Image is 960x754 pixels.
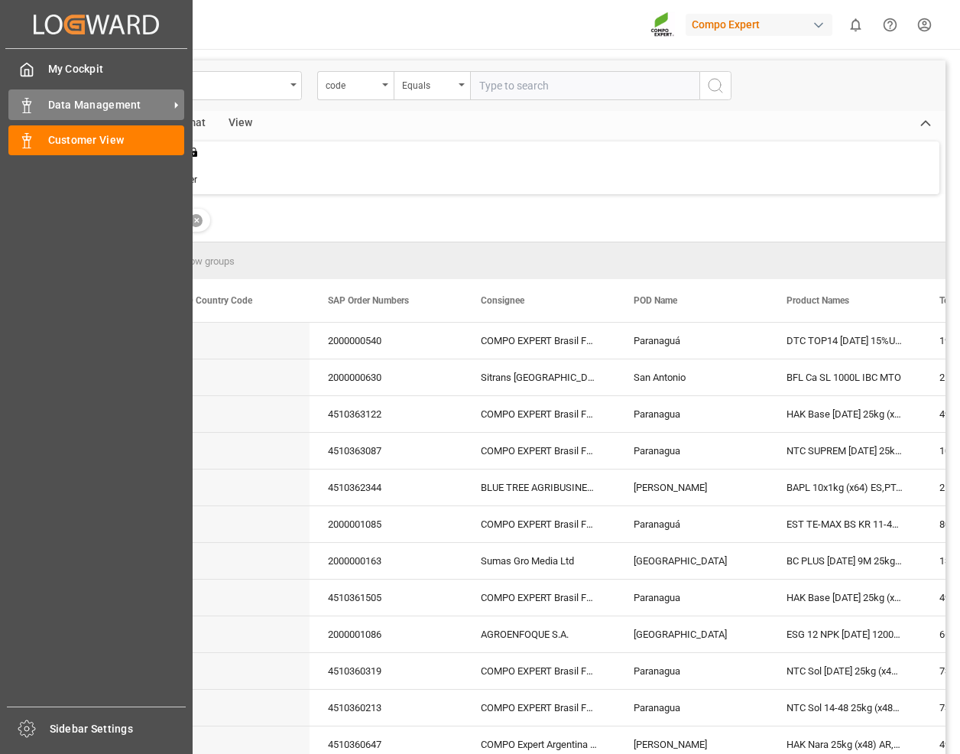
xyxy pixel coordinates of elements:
[462,653,615,689] div: COMPO EXPERT Brasil Fert. Ltda
[462,543,615,579] div: Sumas Gro Media Ltd
[50,721,186,737] span: Sidebar Settings
[615,653,768,689] div: Paranagua
[48,132,185,148] span: Customer View
[175,295,252,306] span: POD Country Code
[8,125,184,155] a: Customer View
[310,433,462,469] div: 4510363087
[157,396,310,432] div: BR
[615,359,768,395] div: San Antonio
[615,690,768,726] div: Paranagua
[310,690,462,726] div: 4510360213
[310,580,462,616] div: 4510361505
[402,75,454,93] div: Equals
[462,396,615,432] div: COMPO EXPERT Brasil Fert. Ltda
[310,616,462,652] div: 2000001086
[873,8,907,42] button: Help Center
[157,323,310,359] div: BR
[310,653,462,689] div: 4510360319
[157,616,310,652] div: UY
[786,295,849,306] span: Product Names
[157,690,310,726] div: BR
[768,506,921,542] div: EST TE-MAX BS KR 11-48 1000kg BB
[462,359,615,395] div: Sitrans [GEOGRAPHIC_DATA]
[615,396,768,432] div: Paranagua
[615,470,768,505] div: [PERSON_NAME]
[481,295,524,306] span: Consignee
[190,214,203,227] div: ✕
[768,470,921,505] div: BAPL 10x1kg (x64) ES,PT,IT;HAK Base 25kg (x48) ES,PT,AR,FR,IT MSE;[PERSON_NAME] 13-40-13 25kg (x4...
[48,61,185,77] span: My Cockpit
[615,580,768,616] div: Paranagua
[838,8,873,42] button: show 0 new notifications
[634,295,677,306] span: POD Name
[615,543,768,579] div: [GEOGRAPHIC_DATA]
[768,433,921,469] div: NTC SUPREM [DATE] 25kg (x42) INT MTO
[310,359,462,395] div: 2000000630
[615,323,768,359] div: Paranaguá
[157,470,310,505] div: PY
[462,433,615,469] div: COMPO EXPERT Brasil Fert. Ltda
[310,470,462,505] div: 4510362344
[310,396,462,432] div: 4510363122
[157,506,310,542] div: BR
[157,580,310,616] div: BR
[8,54,184,84] a: My Cockpit
[462,616,615,652] div: AGROENFOQUE S.A.
[394,71,470,100] button: open menu
[462,323,615,359] div: COMPO EXPERT Brasil Fert. Ltda, CE_BRASIL
[157,433,310,469] div: BR
[686,10,838,39] button: Compo Expert
[157,543,310,579] div: CA
[768,396,921,432] div: HAK Base [DATE] 25kg (x48) BR
[462,690,615,726] div: COMPO EXPERT Brasil Fert. Ltda
[768,543,921,579] div: BC PLUS [DATE] 9M 25kg (x42) WW BC PLUS [DATE] 6M 25kg (x42) INT BC PLUS [DATE] 12M 25kg (x42) IN...
[615,616,768,652] div: [GEOGRAPHIC_DATA]
[317,71,394,100] button: open menu
[462,506,615,542] div: COMPO EXPERT Brasil Fert. Ltda, CE_BRASIL
[470,71,699,100] input: Type to search
[768,359,921,395] div: BFL Ca SL 1000L IBC MTO
[699,71,731,100] button: search button
[462,580,615,616] div: COMPO EXPERT Brasil Fert. Ltda
[310,506,462,542] div: 2000001085
[310,543,462,579] div: 2000000163
[768,690,921,726] div: NTC Sol 14-48 25kg (x48) DE,EN,ES WW
[310,323,462,359] div: 2000000540
[650,11,675,38] img: Screenshot%202023-09-29%20at%2010.02.21.png_1712312052.png
[768,653,921,689] div: NTC Sol [DATE] 25kg (x48) INT MSE
[462,470,615,505] div: BLUE TREE AGRIBUSINESS S.A. (BTA)
[157,359,310,395] div: CL
[217,111,264,137] div: View
[615,506,768,542] div: Paranaguá
[157,653,310,689] div: BR
[768,323,921,359] div: DTC TOP14 [DATE] 15%UH 3M 25kg(x42) WW
[768,616,921,652] div: ESG 12 NPK [DATE] 1200kg BB
[768,580,921,616] div: HAK Base [DATE] 25kg (x48) BR
[48,97,169,113] span: Data Management
[686,14,832,36] div: Compo Expert
[615,433,768,469] div: Paranagua
[328,295,409,306] span: SAP Order Numbers
[326,75,378,93] div: code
